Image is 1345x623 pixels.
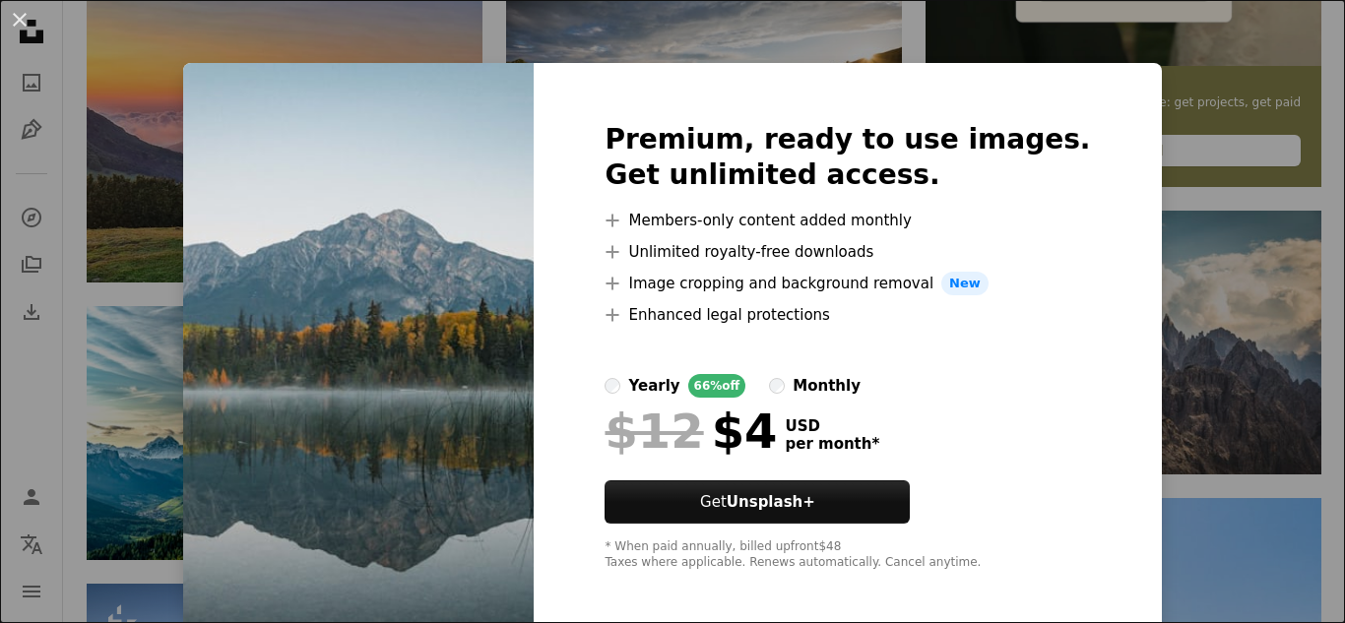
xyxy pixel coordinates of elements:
div: monthly [793,374,861,398]
div: * When paid annually, billed upfront $48 Taxes where applicable. Renews automatically. Cancel any... [605,539,1090,571]
div: 66% off [688,374,746,398]
span: $12 [605,405,703,457]
li: Unlimited royalty-free downloads [605,240,1090,264]
input: yearly66%off [605,378,620,394]
li: Members-only content added monthly [605,209,1090,232]
span: USD [785,417,879,435]
strong: Unsplash+ [727,493,815,511]
span: New [941,272,989,295]
div: $4 [605,405,777,457]
h2: Premium, ready to use images. Get unlimited access. [605,122,1090,193]
span: per month * [785,435,879,453]
li: Enhanced legal protections [605,303,1090,327]
li: Image cropping and background removal [605,272,1090,295]
input: monthly [769,378,785,394]
button: GetUnsplash+ [605,480,910,524]
div: yearly [628,374,679,398]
